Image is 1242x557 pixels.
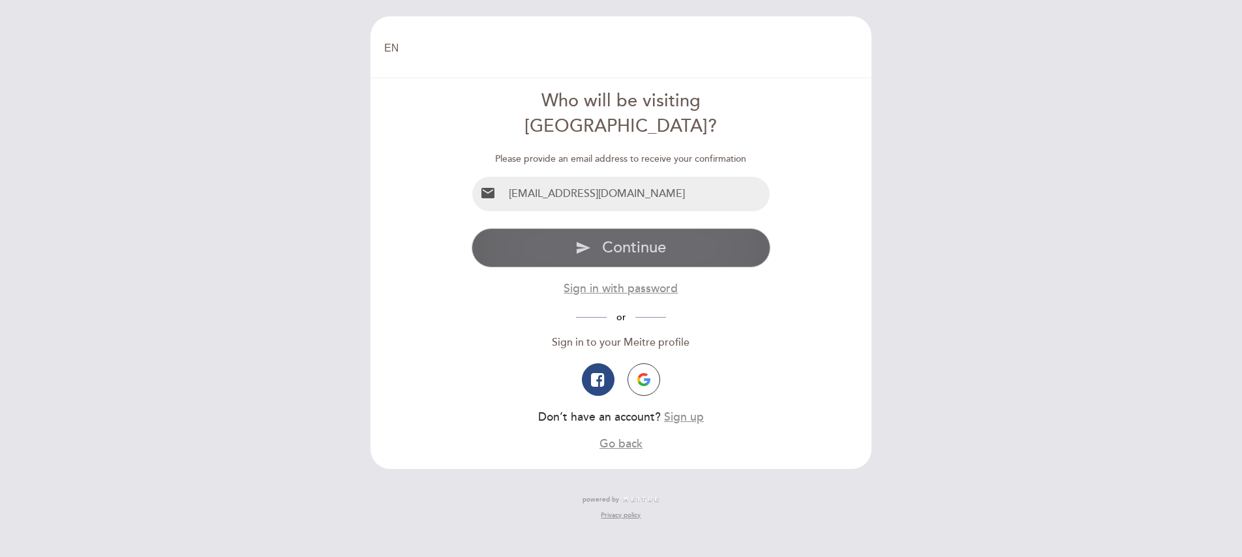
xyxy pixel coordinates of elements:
[637,373,650,386] img: icon-google.png
[601,511,641,520] a: Privacy policy
[472,335,771,350] div: Sign in to your Meitre profile
[538,410,661,424] span: Don’t have an account?
[472,89,771,140] div: Who will be visiting [GEOGRAPHIC_DATA]?
[607,312,635,323] span: or
[504,177,770,211] input: Email
[472,153,771,166] div: Please provide an email address to receive your confirmation
[480,185,496,201] i: email
[472,228,771,267] button: send Continue
[583,495,659,504] a: powered by
[583,495,619,504] span: powered by
[575,240,591,256] i: send
[564,280,678,297] button: Sign in with password
[622,496,659,503] img: MEITRE
[602,238,666,257] span: Continue
[664,409,704,425] button: Sign up
[599,436,643,452] button: Go back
